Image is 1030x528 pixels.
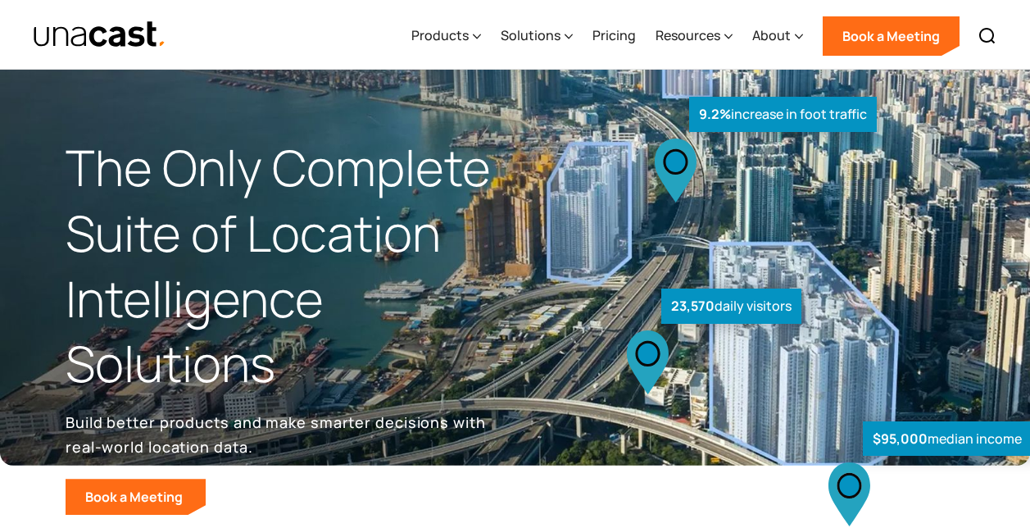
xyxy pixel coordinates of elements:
p: Build better products and make smarter decisions with real-world location data. [66,410,492,459]
div: Solutions [501,2,573,70]
a: Pricing [592,2,636,70]
strong: 23,570 [671,297,715,315]
img: Unacast text logo [33,20,166,49]
div: About [752,2,803,70]
a: home [33,20,166,49]
div: Solutions [501,25,560,45]
div: About [752,25,791,45]
img: Search icon [978,26,997,46]
h1: The Only Complete Suite of Location Intelligence Solutions [66,135,515,397]
strong: $95,000 [873,430,928,448]
div: Products [411,2,481,70]
div: Resources [656,25,720,45]
a: Book a Meeting [66,479,206,515]
div: increase in foot traffic [689,97,877,132]
strong: 9.2% [699,105,731,123]
a: Book a Meeting [823,16,960,56]
div: Resources [656,2,733,70]
div: daily visitors [661,289,801,324]
div: Products [411,25,469,45]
